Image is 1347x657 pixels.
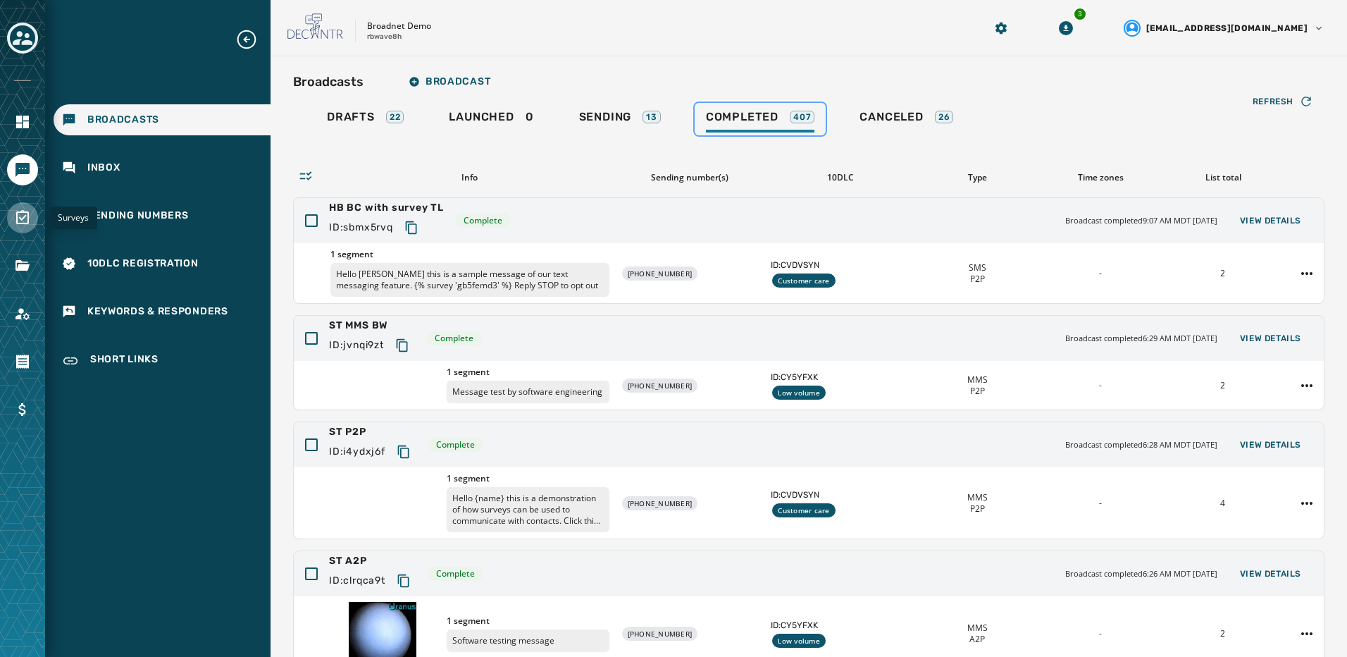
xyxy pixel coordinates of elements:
div: Type [921,172,1033,183]
p: Software testing message [447,630,609,652]
span: MMS [967,374,988,386]
div: [PHONE_NUMBER] [622,627,698,641]
span: ID: clrqca9t [329,574,385,588]
div: 10DLC [771,172,910,183]
span: Completed [706,110,778,124]
span: 1 segment [330,249,609,260]
button: Expand sub nav menu [235,28,269,51]
div: Surveys [49,207,97,229]
a: Navigate to 10DLC Registration [54,248,271,279]
span: Broadcast completed 6:29 AM MDT [DATE] [1065,333,1217,345]
a: Navigate to Surveys [7,202,38,233]
div: - [1044,380,1155,391]
div: 2 [1167,628,1279,639]
span: P2P [970,386,985,397]
span: Canceled [859,110,923,124]
div: - [1044,498,1155,509]
a: Navigate to Home [7,106,38,137]
span: ID: CY5YFXK [771,620,910,631]
div: 3 [1073,7,1087,21]
span: 1 segment [447,367,609,378]
button: HB BC with survey TL action menu [1296,262,1318,285]
span: Short Links [90,352,159,369]
button: User settings [1118,14,1330,42]
span: A2P [969,634,985,645]
div: - [1044,628,1155,639]
button: ST A2P action menu [1296,622,1318,645]
button: ST MMS BW action menu [1296,374,1318,397]
button: View Details [1229,211,1312,231]
span: 10DLC Registration [87,257,199,271]
button: Copy text to clipboard [399,215,424,240]
a: Navigate to Inbox [54,152,271,183]
span: Drafts [327,110,375,124]
div: [PHONE_NUMBER] [622,379,698,393]
div: Time zones [1045,172,1157,183]
div: Customer care [772,274,835,288]
span: View Details [1240,333,1301,344]
a: Navigate to Billing [7,394,38,425]
h2: Broadcasts [293,72,364,92]
button: View Details [1229,328,1312,348]
div: 26 [935,111,954,123]
button: View Details [1229,564,1312,584]
div: 22 [386,111,404,123]
a: Navigate to Messaging [7,154,38,185]
button: Refresh [1241,90,1324,113]
span: Complete [436,439,475,450]
div: [PHONE_NUMBER] [622,266,698,281]
span: Sending Numbers [87,209,189,223]
span: ID: sbmx5rvq [329,221,393,235]
span: Broadcast completed 6:26 AM MDT [DATE] [1065,568,1217,580]
span: ID: jvnqi9zt [329,338,384,352]
span: ST A2P [329,554,416,568]
span: ID: CY5YFXK [771,372,910,383]
button: Manage global settings [988,16,1014,41]
a: Sending13 [568,103,672,135]
p: Message test by software engineering [447,381,609,403]
span: Broadcast completed 6:28 AM MDT [DATE] [1065,439,1217,451]
span: Broadcast completed 9:07 AM MDT [DATE] [1065,215,1217,227]
a: Navigate to Orders [7,346,38,377]
button: Toggle account select drawer [7,23,38,54]
span: 1 segment [447,615,609,627]
a: Drafts22 [316,103,415,135]
span: P2P [970,274,985,285]
div: List total [1167,172,1279,183]
p: Hello {name} this is a demonstration of how surveys can be used to communicate with contacts. Cli... [447,487,609,532]
button: Copy text to clipboard [391,568,416,594]
div: Customer care [772,503,835,517]
a: Navigate to Keywords & Responders [54,296,271,327]
div: 2 [1167,268,1279,279]
div: Low volume [772,386,826,400]
span: Inbox [87,161,120,175]
span: Complete [464,215,502,226]
span: ID: i4ydxj6f [329,445,385,459]
span: [EMAIL_ADDRESS][DOMAIN_NAME] [1146,23,1308,34]
div: 407 [790,111,814,123]
span: View Details [1240,215,1301,226]
span: View Details [1240,568,1301,579]
p: rbwave8h [367,32,402,42]
span: SMS [969,262,986,274]
div: 2 [1167,380,1279,391]
span: ST MMS BW [329,319,415,333]
div: - [1044,268,1155,279]
button: Copy text to clipboard [390,333,415,358]
a: Navigate to Broadcasts [54,104,271,135]
button: ST P2P action menu [1296,492,1318,515]
span: Refresh [1253,96,1293,107]
button: Download Menu [1053,16,1079,41]
span: HB BC with survey TL [329,201,444,215]
span: Complete [435,333,473,344]
span: Sending [579,110,632,124]
div: 4 [1167,498,1279,509]
span: Complete [436,568,475,579]
span: Launched [449,110,514,124]
a: Completed407 [695,103,826,135]
span: MMS [967,622,988,634]
a: Navigate to Files [7,250,38,281]
span: Keywords & Responders [87,305,228,319]
span: View Details [1240,439,1301,450]
a: Launched0 [437,103,545,135]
